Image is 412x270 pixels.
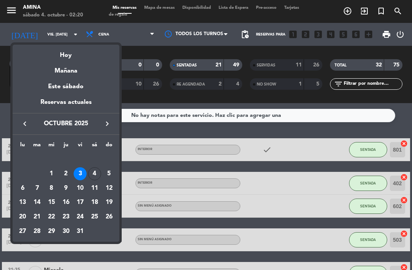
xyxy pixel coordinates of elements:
[88,167,101,180] div: 4
[73,141,87,152] th: viernes
[102,181,116,196] td: 12 de octubre de 2025
[44,141,59,152] th: miércoles
[88,182,101,195] div: 11
[45,210,58,223] div: 22
[59,181,73,196] td: 9 de octubre de 2025
[16,210,30,224] td: 20 de octubre de 2025
[74,225,87,238] div: 31
[60,225,72,238] div: 30
[16,196,29,209] div: 13
[103,196,116,209] div: 19
[31,196,43,209] div: 14
[45,182,58,195] div: 8
[87,210,102,224] td: 25 de octubre de 2025
[100,119,114,129] button: keyboard_arrow_right
[44,224,59,239] td: 29 de octubre de 2025
[102,210,116,224] td: 26 de octubre de 2025
[88,210,101,223] div: 25
[59,167,73,181] td: 2 de octubre de 2025
[30,195,44,210] td: 14 de octubre de 2025
[30,224,44,239] td: 28 de octubre de 2025
[18,119,32,129] button: keyboard_arrow_left
[44,195,59,210] td: 15 de octubre de 2025
[31,182,43,195] div: 7
[60,210,72,223] div: 23
[13,97,119,113] div: Reservas actuales
[103,167,116,180] div: 5
[88,196,101,209] div: 18
[16,182,29,195] div: 6
[74,182,87,195] div: 10
[59,141,73,152] th: jueves
[13,76,119,97] div: Este sábado
[87,141,102,152] th: sábado
[87,195,102,210] td: 18 de octubre de 2025
[44,167,59,181] td: 1 de octubre de 2025
[30,141,44,152] th: martes
[87,167,102,181] td: 4 de octubre de 2025
[103,182,116,195] div: 12
[45,196,58,209] div: 15
[73,224,87,239] td: 31 de octubre de 2025
[102,167,116,181] td: 5 de octubre de 2025
[31,210,43,223] div: 21
[74,196,87,209] div: 17
[74,167,87,180] div: 3
[87,181,102,196] td: 11 de octubre de 2025
[44,181,59,196] td: 8 de octubre de 2025
[44,210,59,224] td: 22 de octubre de 2025
[31,225,43,238] div: 28
[16,224,30,239] td: 27 de octubre de 2025
[73,167,87,181] td: 3 de octubre de 2025
[30,181,44,196] td: 7 de octubre de 2025
[20,119,29,128] i: keyboard_arrow_left
[59,224,73,239] td: 30 de octubre de 2025
[59,210,73,224] td: 23 de octubre de 2025
[16,210,29,223] div: 20
[60,182,72,195] div: 9
[73,181,87,196] td: 10 de octubre de 2025
[16,141,30,152] th: lunes
[13,45,119,60] div: Hoy
[16,152,116,167] td: OCT.
[30,210,44,224] td: 21 de octubre de 2025
[13,60,119,76] div: Mañana
[73,210,87,224] td: 24 de octubre de 2025
[103,210,116,223] div: 26
[45,225,58,238] div: 29
[32,119,100,129] span: octubre 2025
[16,181,30,196] td: 6 de octubre de 2025
[102,141,116,152] th: domingo
[16,195,30,210] td: 13 de octubre de 2025
[103,119,112,128] i: keyboard_arrow_right
[60,167,72,180] div: 2
[59,195,73,210] td: 16 de octubre de 2025
[60,196,72,209] div: 16
[45,167,58,180] div: 1
[102,195,116,210] td: 19 de octubre de 2025
[74,210,87,223] div: 24
[73,195,87,210] td: 17 de octubre de 2025
[16,225,29,238] div: 27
